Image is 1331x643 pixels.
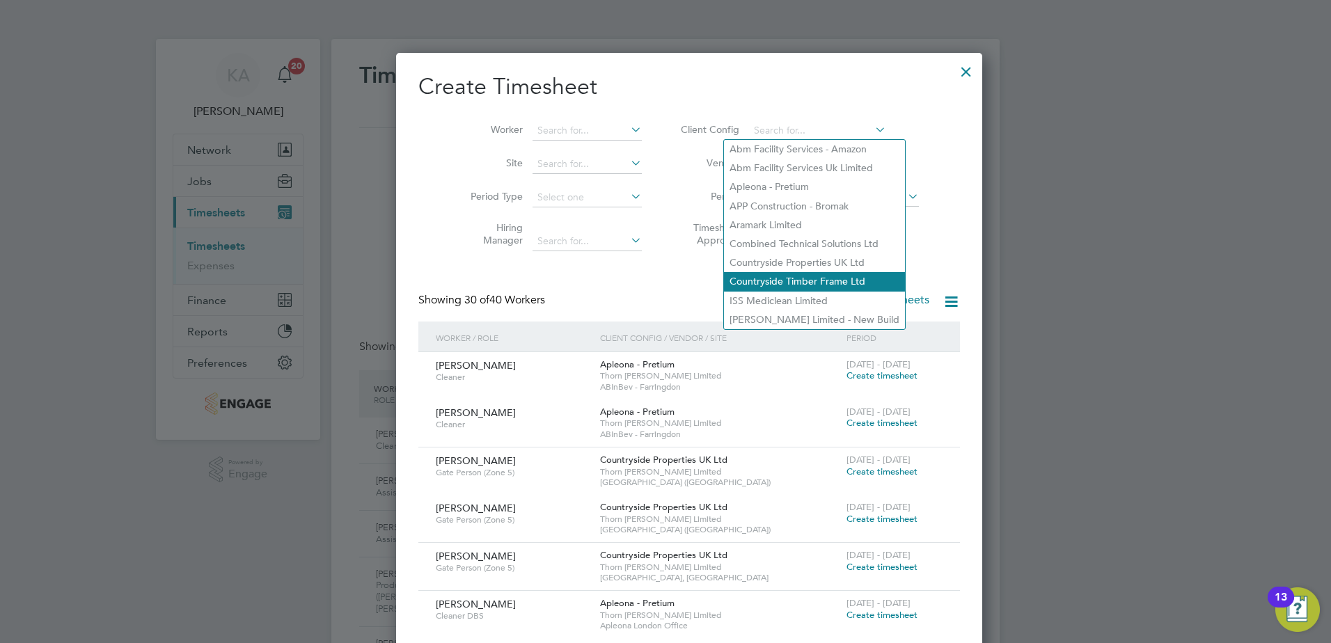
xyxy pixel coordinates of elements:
div: Worker / Role [432,321,597,354]
span: Create timesheet [846,466,917,477]
span: Thorn [PERSON_NAME] Limited [600,610,840,621]
span: [DATE] - [DATE] [846,501,911,513]
span: Countryside Properties UK Ltd [600,549,727,561]
li: [PERSON_NAME] Limited - New Build [724,310,905,329]
div: Period [843,321,946,354]
input: Select one [533,188,642,207]
label: Hiring Manager [460,221,523,246]
label: Timesheet Approver [677,221,739,246]
input: Search for... [533,232,642,251]
span: Apleona London Office [600,620,840,631]
span: Gate Person (Zone 5) [436,562,590,573]
div: Showing [418,293,548,308]
label: Site [460,157,523,169]
span: 30 of [464,293,489,307]
span: ABInBev - Farringdon [600,381,840,392]
span: Gate Person (Zone 5) [436,467,590,478]
span: [PERSON_NAME] [436,550,516,562]
li: Countryside Timber Frame Ltd [724,272,905,291]
li: Abm Facility Services Uk Limited [724,159,905,177]
span: [DATE] - [DATE] [846,549,911,561]
input: Search for... [533,121,642,141]
span: Create timesheet [846,609,917,621]
span: [DATE] - [DATE] [846,406,911,418]
span: [PERSON_NAME] [436,406,516,419]
span: Create timesheet [846,513,917,525]
li: APP Construction - Bromak [724,197,905,216]
span: Gate Person (Zone 5) [436,514,590,525]
span: [PERSON_NAME] [436,502,516,514]
li: Aramark Limited [724,216,905,235]
span: ABInBev - Farringdon [600,429,840,440]
span: [PERSON_NAME] [436,454,516,467]
span: Thorn [PERSON_NAME] Limited [600,418,840,429]
span: Apleona - Pretium [600,597,675,609]
span: [DATE] - [DATE] [846,358,911,370]
span: [DATE] - [DATE] [846,454,911,466]
span: Thorn [PERSON_NAME] Limited [600,370,840,381]
span: Thorn [PERSON_NAME] Limited [600,514,840,525]
span: Create timesheet [846,561,917,573]
h2: Create Timesheet [418,72,960,102]
span: [GEOGRAPHIC_DATA], [GEOGRAPHIC_DATA] [600,572,840,583]
span: [GEOGRAPHIC_DATA] ([GEOGRAPHIC_DATA]) [600,524,840,535]
span: Countryside Properties UK Ltd [600,454,727,466]
button: Open Resource Center, 13 new notifications [1275,587,1320,632]
li: Abm Facility Services - Amazon [724,140,905,159]
span: 40 Workers [464,293,545,307]
span: [GEOGRAPHIC_DATA] ([GEOGRAPHIC_DATA]) [600,477,840,488]
label: Period Type [460,190,523,203]
label: Period [677,190,739,203]
span: Create timesheet [846,417,917,429]
label: Client Config [677,123,739,136]
span: [DATE] - [DATE] [846,597,911,609]
li: Apleona - Pretium [724,177,905,196]
div: 13 [1275,597,1287,615]
span: [PERSON_NAME] [436,359,516,372]
span: Cleaner [436,372,590,383]
span: Thorn [PERSON_NAME] Limited [600,562,840,573]
input: Search for... [749,121,886,141]
label: Worker [460,123,523,136]
span: Cleaner [436,419,590,430]
span: Create timesheet [846,370,917,381]
div: Client Config / Vendor / Site [597,321,843,354]
li: ISS Mediclean Limited [724,292,905,310]
input: Search for... [533,154,642,174]
span: Apleona - Pretium [600,406,675,418]
label: Vendor [677,157,739,169]
span: Countryside Properties UK Ltd [600,501,727,513]
span: [PERSON_NAME] [436,598,516,610]
span: Thorn [PERSON_NAME] Limited [600,466,840,477]
span: Apleona - Pretium [600,358,675,370]
li: Combined Technical Solutions Ltd [724,235,905,253]
span: Cleaner DBS [436,610,590,621]
li: Countryside Properties UK Ltd [724,253,905,272]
